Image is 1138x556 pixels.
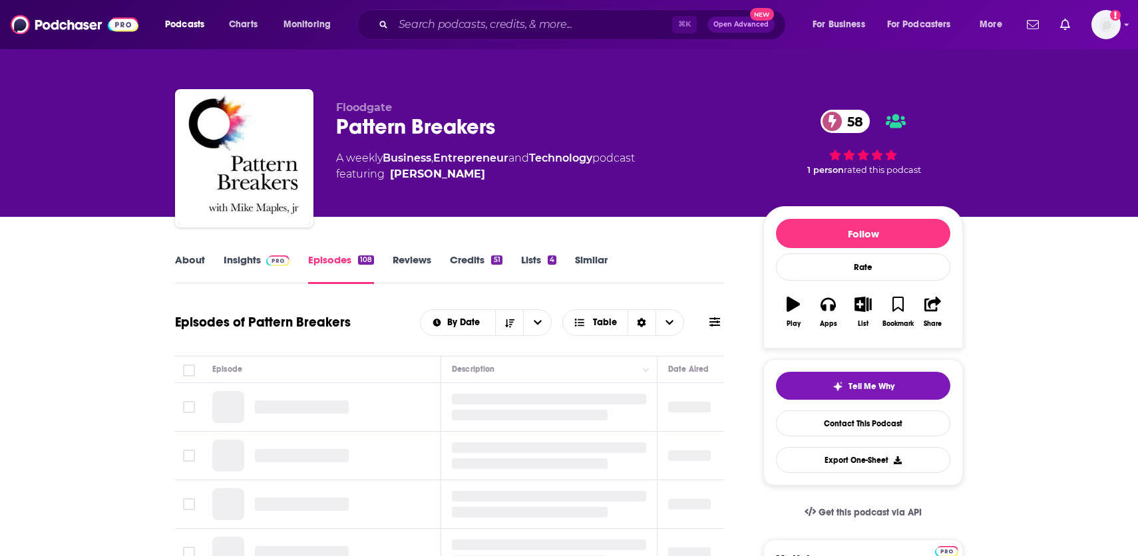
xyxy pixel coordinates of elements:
[776,288,811,336] button: Play
[529,152,592,164] a: Technology
[776,253,950,281] div: Rate
[452,361,494,377] div: Description
[776,410,950,436] a: Contact This Podcast
[508,152,529,164] span: and
[811,288,845,336] button: Apps
[11,12,138,37] img: Podchaser - Follow, Share and Rate Podcasts
[274,14,348,35] button: open menu
[880,288,915,336] button: Bookmark
[431,152,433,164] span: ,
[858,320,868,328] div: List
[807,165,844,175] span: 1 person
[383,152,431,164] a: Business
[523,310,551,335] button: open menu
[183,450,195,462] span: Toggle select row
[491,255,502,265] div: 51
[393,14,672,35] input: Search podcasts, credits, & more...
[846,288,880,336] button: List
[878,14,970,35] button: open menu
[495,310,523,335] button: Sort Direction
[593,318,617,327] span: Table
[638,362,654,378] button: Column Actions
[336,101,392,114] span: Floodgate
[803,14,882,35] button: open menu
[178,92,311,225] img: Pattern Breakers
[916,288,950,336] button: Share
[776,447,950,473] button: Export One-Sheet
[266,255,289,266] img: Podchaser Pro
[358,255,374,265] div: 108
[1091,10,1121,39] button: Show profile menu
[575,253,608,284] a: Similar
[834,110,870,133] span: 58
[1091,10,1121,39] img: User Profile
[1110,10,1121,21] svg: Add a profile image
[224,253,289,284] a: InsightsPodchaser Pro
[882,320,914,328] div: Bookmark
[849,381,894,392] span: Tell Me Why
[833,381,843,392] img: tell me why sparkle
[1091,10,1121,39] span: Logged in as inkhouseNYC
[813,15,865,34] span: For Business
[970,14,1019,35] button: open menu
[820,320,837,328] div: Apps
[763,101,963,184] div: 58 1 personrated this podcast
[450,253,502,284] a: Credits51
[390,166,485,182] a: Mike Maples
[433,152,508,164] a: Entrepreneur
[713,21,769,28] span: Open Advanced
[794,496,932,529] a: Get this podcast via API
[369,9,799,40] div: Search podcasts, credits, & more...
[420,309,552,336] h2: Choose List sort
[628,310,656,335] div: Sort Direction
[750,8,774,21] span: New
[562,309,684,336] button: Choose View
[821,110,870,133] a: 58
[887,15,951,34] span: For Podcasters
[1022,13,1044,36] a: Show notifications dropdown
[924,320,942,328] div: Share
[1055,13,1075,36] a: Show notifications dropdown
[229,15,258,34] span: Charts
[421,318,496,327] button: open menu
[308,253,374,284] a: Episodes108
[393,253,431,284] a: Reviews
[776,372,950,400] button: tell me why sparkleTell Me Why
[336,166,635,182] span: featuring
[668,361,709,377] div: Date Aired
[156,14,222,35] button: open menu
[336,150,635,182] div: A weekly podcast
[548,255,556,265] div: 4
[776,219,950,248] button: Follow
[787,320,801,328] div: Play
[165,15,204,34] span: Podcasts
[980,15,1002,34] span: More
[220,14,266,35] a: Charts
[212,361,242,377] div: Episode
[183,401,195,413] span: Toggle select row
[183,498,195,510] span: Toggle select row
[447,318,484,327] span: By Date
[521,253,556,284] a: Lists4
[672,16,697,33] span: ⌘ K
[707,17,775,33] button: Open AdvancedNew
[819,507,922,518] span: Get this podcast via API
[175,253,205,284] a: About
[844,165,921,175] span: rated this podcast
[284,15,331,34] span: Monitoring
[175,314,351,331] h1: Episodes of Pattern Breakers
